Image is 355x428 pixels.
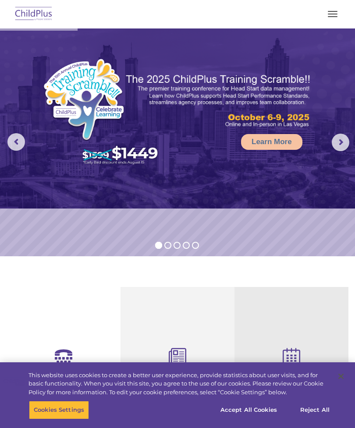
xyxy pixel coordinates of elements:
a: Learn More [241,134,302,150]
button: Reject All [288,401,342,419]
button: Cookies Settings [29,401,89,419]
button: Close [331,367,351,386]
button: Accept All Cookies [216,401,282,419]
div: This website uses cookies to create a better user experience, provide statistics about user visit... [28,371,330,397]
img: ChildPlus by Procare Solutions [13,4,54,25]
